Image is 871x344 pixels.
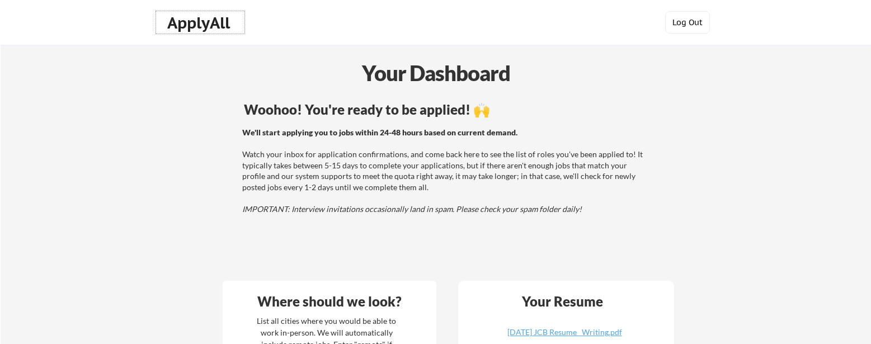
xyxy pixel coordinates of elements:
[507,295,618,308] div: Your Resume
[665,11,710,34] button: Log Out
[242,204,582,214] em: IMPORTANT: Interview invitations occasionally land in spam. Please check your spam folder daily!
[498,328,631,336] div: [DATE] JCB Resume _Writing.pdf
[242,127,646,215] div: Watch your inbox for application confirmations, and come back here to see the list of roles you'v...
[1,57,871,89] div: Your Dashboard
[167,13,233,32] div: ApplyAll
[242,128,517,137] strong: We'll start applying you to jobs within 24-48 hours based on current demand.
[225,295,434,308] div: Where should we look?
[244,103,647,116] div: Woohoo! You're ready to be applied! 🙌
